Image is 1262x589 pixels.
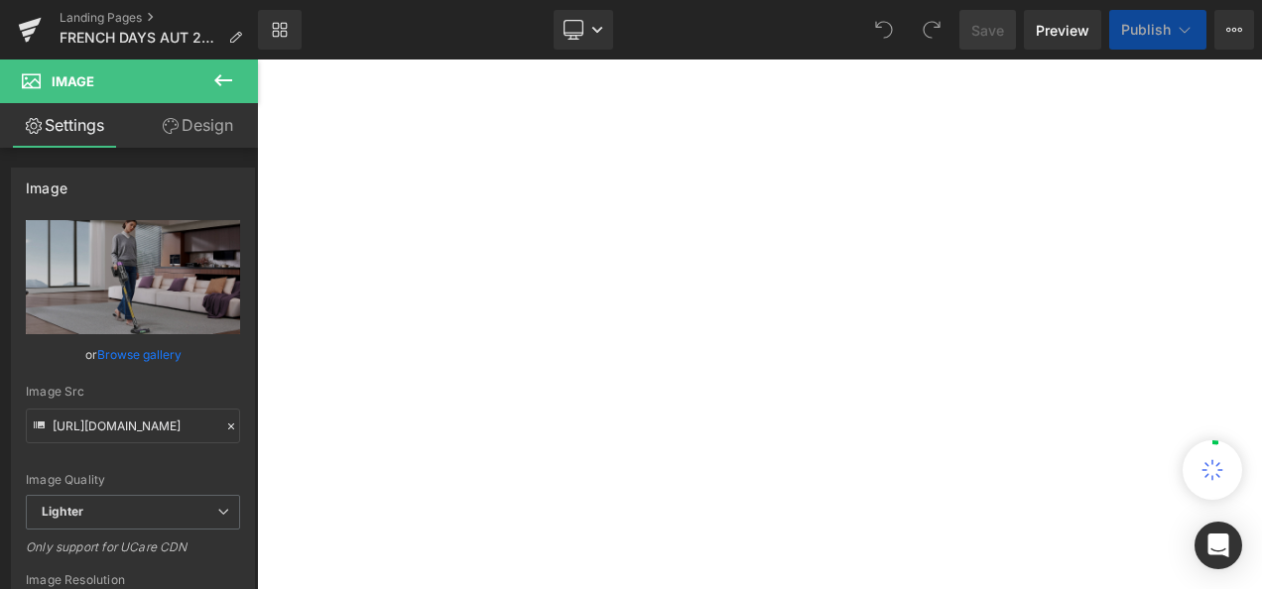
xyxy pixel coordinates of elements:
a: Design [133,103,262,148]
span: Image [52,73,94,89]
div: Open Intercom Messenger [1195,522,1242,569]
b: Lighter [42,504,83,519]
input: Link [26,409,240,443]
a: New Library [258,10,302,50]
div: Image Quality [26,473,240,487]
a: Landing Pages [60,10,258,26]
a: Preview [1024,10,1101,50]
button: Redo [912,10,951,50]
div: Image Resolution [26,573,240,587]
span: Save [971,20,1004,41]
a: Browse gallery [97,337,182,372]
div: or [26,344,240,365]
button: Undo [864,10,904,50]
span: FRENCH DAYS AUT 2025 [60,30,220,46]
button: More [1214,10,1254,50]
span: Preview [1036,20,1089,41]
div: Only support for UCare CDN [26,539,240,568]
button: Publish [1109,10,1206,50]
span: Publish [1121,22,1171,38]
div: Image [26,169,67,196]
div: Image Src [26,385,240,399]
